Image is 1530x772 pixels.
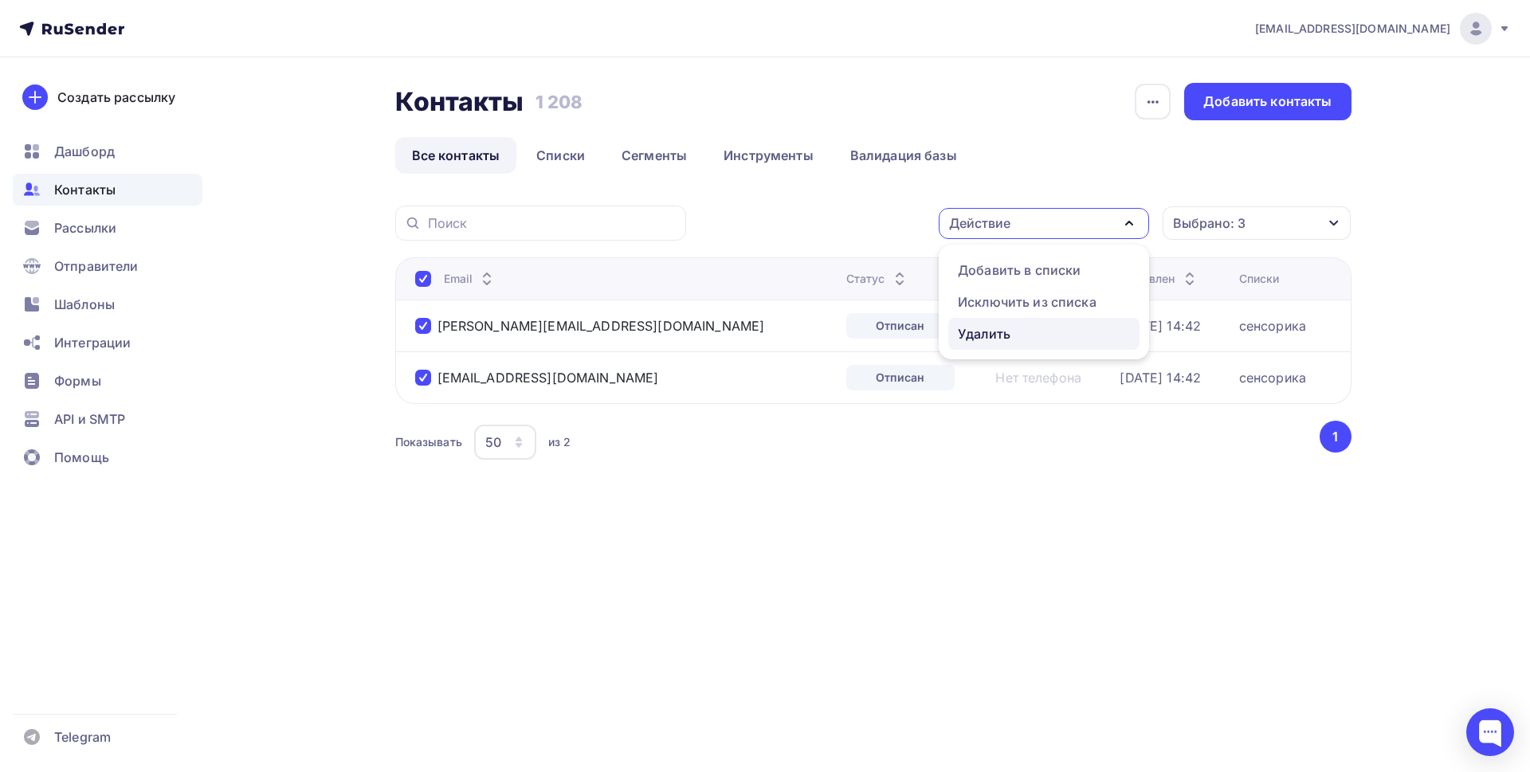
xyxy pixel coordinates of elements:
a: Отправители [13,250,202,282]
a: [DATE] 14:42 [1120,318,1201,334]
a: Шаблоны [13,288,202,320]
div: Действие [949,214,1010,233]
a: Дашборд [13,135,202,167]
a: Инструменты [707,137,830,174]
div: Добавить в списки [958,261,1081,280]
span: Шаблоны [54,295,115,314]
span: Рассылки [54,218,116,237]
a: сенсорика [1239,318,1306,334]
a: Списки [520,137,602,174]
div: Добавить контакты [1203,92,1332,111]
a: [EMAIL_ADDRESS][DOMAIN_NAME] [1255,13,1511,45]
button: Go to page 1 [1320,421,1351,453]
a: [DATE] 14:42 [1120,370,1201,386]
a: [PERSON_NAME][EMAIL_ADDRESS][DOMAIN_NAME] [437,318,765,334]
div: 50 [485,433,501,452]
input: Поиск [428,214,677,232]
span: [EMAIL_ADDRESS][DOMAIN_NAME] [1255,21,1450,37]
a: Рассылки [13,212,202,244]
a: Формы [13,365,202,397]
span: Отправители [54,257,139,276]
button: 50 [473,424,537,460]
div: Статус [846,271,909,287]
span: Помощь [54,448,109,467]
a: Отписан [846,313,955,339]
a: сенсорика [1239,370,1306,386]
div: Исключить из списка [958,292,1096,312]
div: Email [444,271,497,287]
span: Дашборд [54,142,115,161]
span: API и SMTP [54,410,125,429]
div: Списки [1239,271,1280,287]
h2: Контакты [395,86,524,118]
a: Валидация базы [834,137,974,174]
div: Выбрано: 3 [1173,214,1246,233]
div: Добавлен [1120,271,1198,287]
button: Действие [939,208,1149,239]
h3: 1 208 [535,91,583,113]
span: Telegram [54,727,111,747]
ul: Действие [939,245,1149,359]
ul: Pagination [1316,421,1351,453]
div: Удалить [958,324,1010,343]
span: Формы [54,371,101,390]
a: Все контакты [395,137,517,174]
a: Сегменты [605,137,704,174]
div: Создать рассылку [57,88,175,107]
span: Интеграции [54,333,131,352]
a: Контакты [13,174,202,206]
div: Показывать [395,434,462,450]
a: [EMAIL_ADDRESS][DOMAIN_NAME] [437,370,659,386]
button: Выбрано: 3 [1162,206,1351,241]
a: Отписан [846,365,955,390]
div: из 2 [548,434,571,450]
a: Нет телефона [995,370,1081,386]
span: Контакты [54,180,116,199]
